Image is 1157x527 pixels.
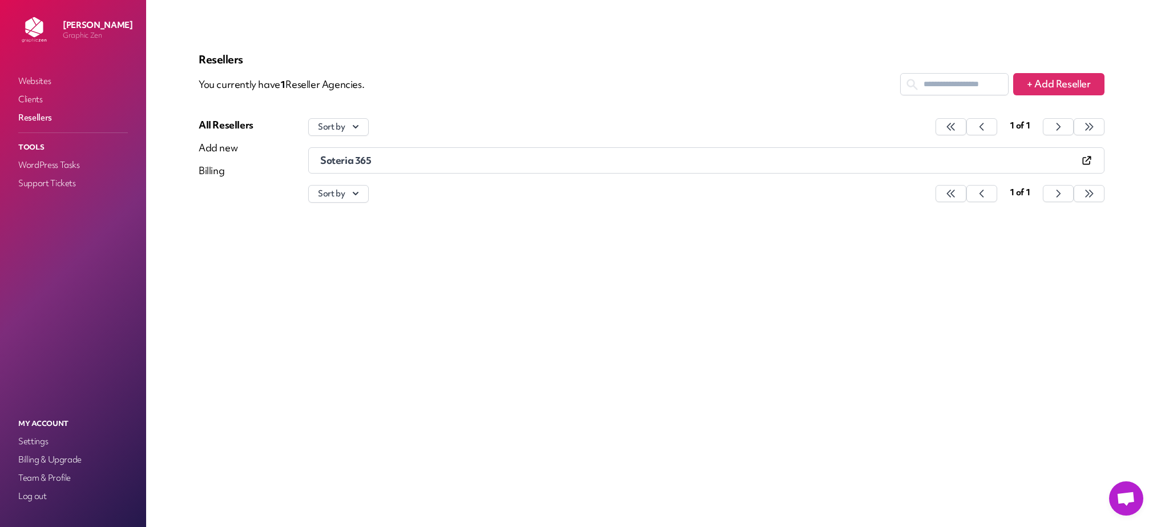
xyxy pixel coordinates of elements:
p: My Account [16,416,130,431]
a: WordPress Tasks [16,157,130,173]
a: All Resellers [199,118,253,132]
a: Websites [16,73,130,89]
a: Support Tickets [16,175,130,191]
p: Tools [16,140,130,155]
a: Log out [16,488,130,504]
p: Graphic Zen [63,31,132,40]
span: 1 [280,78,286,91]
span: Soteria 365 [320,154,372,167]
p: You currently have Reseller Agencies. [199,78,364,91]
a: Resellers [16,110,130,126]
a: + Add Reseller [1013,73,1104,95]
a: Open chat [1109,481,1143,516]
a: Billing [199,164,253,178]
a: Add new [199,141,253,155]
a: Team & Profile [16,470,130,486]
a: Clients [16,91,130,107]
p: Resellers [199,53,1104,66]
p: [PERSON_NAME] [63,19,132,31]
a: Settings [16,433,130,449]
span: 1 of 1 [1010,187,1031,198]
a: Billing & Upgrade [16,452,130,468]
span: 1 of 1 [1010,120,1031,131]
button: Sort by [308,185,369,203]
button: Sort by [308,118,369,136]
a: Soteria 365 [320,155,900,166]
